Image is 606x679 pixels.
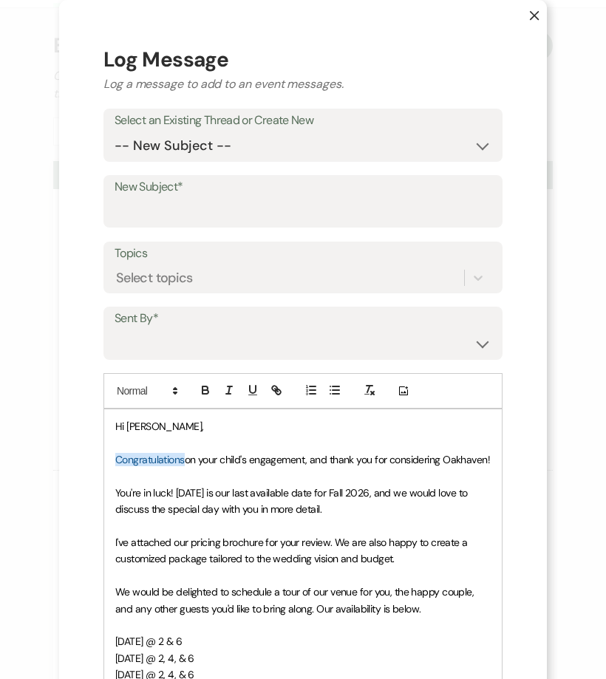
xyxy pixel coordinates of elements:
[116,268,193,288] div: Select topics
[115,420,203,433] span: Hi [PERSON_NAME],
[115,177,491,198] label: New Subject*
[115,110,491,132] label: Select an Existing Thread or Create New
[115,486,470,516] span: You're in luck! [DATE] is our last available date for Fall 2026, and we would love to discuss the...
[185,453,490,466] span: on your child's engagement, and thank you for considering Oakhaven!
[115,585,477,615] span: We would be delighted to schedule a tour of our venue for you, the happy couple, and any other gu...
[115,652,194,665] span: [DATE] @ 2, 4, & 6
[115,536,470,565] span: I've attached our pricing brochure for your review. We are also happy to create a customized pack...
[115,243,491,265] label: Topics
[103,44,503,75] p: Log Message
[115,635,182,648] span: [DATE] @ 2 & 6
[115,453,185,466] span: Congratulations
[115,308,491,330] label: Sent By*
[103,75,503,93] p: Log a message to add to an event messages.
